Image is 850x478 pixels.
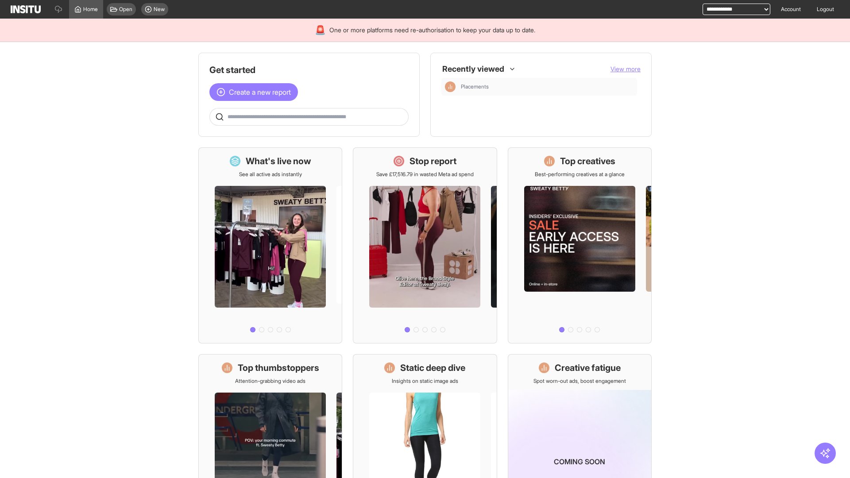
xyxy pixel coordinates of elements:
h1: Static deep dive [400,362,465,374]
a: Top creativesBest-performing creatives at a glance [508,147,652,343]
p: See all active ads instantly [239,171,302,178]
span: One or more platforms need re-authorisation to keep your data up to date. [329,26,535,35]
button: View more [610,65,641,73]
img: Logo [11,5,41,13]
span: Create a new report [229,87,291,97]
h1: Stop report [410,155,456,167]
a: Stop reportSave £17,516.79 in wasted Meta ad spend [353,147,497,343]
h1: Get started [209,64,409,76]
span: View more [610,65,641,73]
span: Placements [461,83,489,90]
a: What's live nowSee all active ads instantly [198,147,342,343]
div: 🚨 [315,24,326,36]
p: Attention-grabbing video ads [235,378,305,385]
span: Open [119,6,132,13]
p: Save £17,516.79 in wasted Meta ad spend [376,171,474,178]
h1: Top thumbstoppers [238,362,319,374]
p: Best-performing creatives at a glance [535,171,625,178]
span: New [154,6,165,13]
h1: Top creatives [560,155,615,167]
span: Home [83,6,98,13]
h1: What's live now [246,155,311,167]
div: Insights [445,81,456,92]
p: Insights on static image ads [392,378,458,385]
button: Create a new report [209,83,298,101]
span: Placements [461,83,634,90]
